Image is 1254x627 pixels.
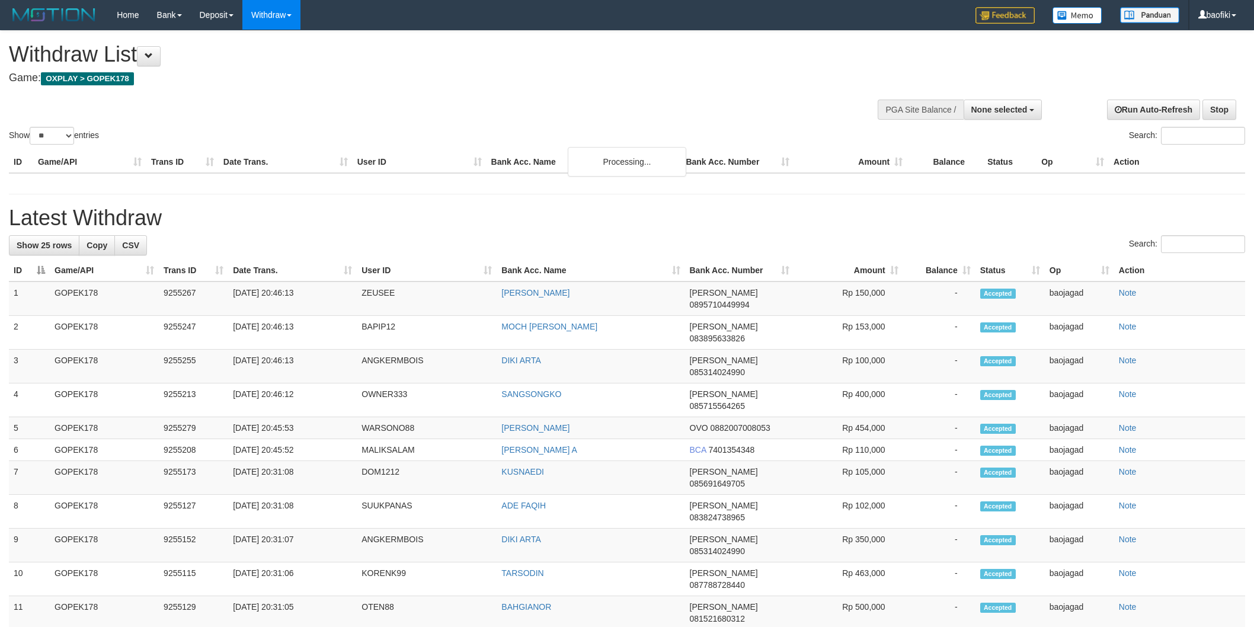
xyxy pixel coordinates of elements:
td: BAPIP12 [357,316,497,350]
td: 9255247 [159,316,228,350]
a: MOCH [PERSON_NAME] [501,322,597,331]
span: Accepted [980,390,1016,400]
td: - [903,562,975,596]
td: baojagad [1045,383,1114,417]
td: 3 [9,350,50,383]
td: SUUKPANAS [357,495,497,529]
td: 9255127 [159,495,228,529]
td: [DATE] 20:46:13 [228,350,357,383]
a: Note [1119,568,1137,578]
a: [PERSON_NAME] A [501,445,577,455]
span: Copy 0895710449994 to clipboard [690,300,750,309]
td: 9 [9,529,50,562]
span: [PERSON_NAME] [690,467,758,476]
td: 7 [9,461,50,495]
th: Trans ID: activate to sort column ascending [159,260,228,281]
span: [PERSON_NAME] [690,288,758,297]
select: Showentries [30,127,74,145]
th: Amount [794,151,907,173]
td: baojagad [1045,281,1114,316]
span: Accepted [980,356,1016,366]
a: Note [1119,423,1137,433]
span: Copy 081521680312 to clipboard [690,614,745,623]
th: Op [1037,151,1109,173]
th: ID [9,151,33,173]
a: DIKI ARTA [501,356,540,365]
td: - [903,383,975,417]
span: Accepted [980,468,1016,478]
td: [DATE] 20:46:12 [228,383,357,417]
span: OXPLAY > GOPEK178 [41,72,134,85]
th: User ID [353,151,487,173]
img: panduan.png [1120,7,1179,23]
td: - [903,495,975,529]
span: Copy 0882007008053 to clipboard [711,423,770,433]
a: Note [1119,356,1137,365]
a: BAHGIANOR [501,602,551,612]
span: None selected [971,105,1028,114]
h4: Game: [9,72,824,84]
a: DIKI ARTA [501,535,540,544]
td: Rp 102,000 [794,495,903,529]
td: GOPEK178 [50,350,159,383]
th: Bank Acc. Name: activate to sort column ascending [497,260,684,281]
th: Bank Acc. Number: activate to sort column ascending [685,260,794,281]
td: ANGKERMBOIS [357,350,497,383]
a: Note [1119,288,1137,297]
td: ZEUSEE [357,281,497,316]
span: Accepted [980,603,1016,613]
td: GOPEK178 [50,417,159,439]
td: ANGKERMBOIS [357,529,497,562]
span: Accepted [980,446,1016,456]
td: 8 [9,495,50,529]
td: - [903,350,975,383]
td: WARSONO88 [357,417,497,439]
th: Trans ID [146,151,219,173]
td: 9255115 [159,562,228,596]
span: Copy 085691649705 to clipboard [690,479,745,488]
td: Rp 150,000 [794,281,903,316]
a: TARSODIN [501,568,543,578]
td: 9255255 [159,350,228,383]
td: GOPEK178 [50,461,159,495]
td: 6 [9,439,50,461]
th: ID: activate to sort column descending [9,260,50,281]
span: Copy 083824738965 to clipboard [690,513,745,522]
td: 10 [9,562,50,596]
a: Note [1119,467,1137,476]
span: Show 25 rows [17,241,72,250]
span: [PERSON_NAME] [690,356,758,365]
td: Rp 105,000 [794,461,903,495]
span: [PERSON_NAME] [690,535,758,544]
th: Balance [907,151,983,173]
td: baojagad [1045,350,1114,383]
td: GOPEK178 [50,529,159,562]
td: [DATE] 20:45:53 [228,417,357,439]
td: Rp 110,000 [794,439,903,461]
span: Copy 085715564265 to clipboard [690,401,745,411]
td: [DATE] 20:31:07 [228,529,357,562]
a: Note [1119,445,1137,455]
td: baojagad [1045,316,1114,350]
a: ADE FAQIH [501,501,546,510]
span: OVO [690,423,708,433]
a: CSV [114,235,147,255]
span: Accepted [980,322,1016,332]
td: baojagad [1045,461,1114,495]
td: 1 [9,281,50,316]
label: Search: [1129,127,1245,145]
span: Accepted [980,501,1016,511]
input: Search: [1161,235,1245,253]
td: - [903,439,975,461]
td: baojagad [1045,562,1114,596]
td: 9255152 [159,529,228,562]
span: Copy 085314024990 to clipboard [690,546,745,556]
h1: Latest Withdraw [9,206,1245,230]
th: Bank Acc. Name [487,151,682,173]
span: [PERSON_NAME] [690,501,758,510]
div: Processing... [568,147,686,177]
a: Copy [79,235,115,255]
td: GOPEK178 [50,383,159,417]
td: 2 [9,316,50,350]
span: Accepted [980,424,1016,434]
